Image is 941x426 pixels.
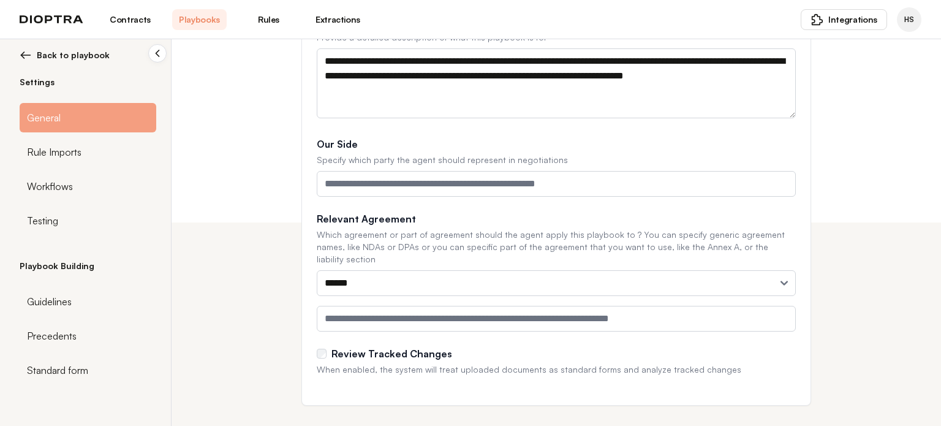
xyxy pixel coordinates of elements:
img: logo [20,15,83,24]
p: Specify which party the agent should represent in negotiations [317,154,796,166]
span: Guidelines [27,294,72,309]
span: Workflows [27,179,73,194]
span: Back to playbook [37,49,110,61]
span: Standard form [27,363,88,378]
label: Our Side [317,137,796,151]
span: General [27,110,61,125]
a: Rules [241,9,296,30]
span: Testing [27,213,58,228]
button: Integrations [801,9,887,30]
span: Rule Imports [27,145,81,159]
button: Back to playbook [20,49,156,61]
div: Himani Shah [897,7,921,32]
span: Precedents [27,329,77,343]
a: Extractions [311,9,365,30]
p: When enabled, the system will treat uploaded documents as standard forms and analyze tracked changes [317,363,796,376]
h2: Settings [20,76,156,88]
button: Collapse sidebar [148,44,167,63]
span: Integrations [828,13,877,26]
img: puzzle [811,13,823,26]
label: Relevant Agreement [317,211,796,226]
p: Which agreement or part of agreement should the agent apply this playbook to ? You can specify ge... [317,229,796,265]
h2: Playbook Building [20,260,156,272]
label: Review Tracked Changes [331,346,452,361]
img: left arrow [20,49,32,61]
a: Contracts [103,9,157,30]
span: HS [904,15,913,25]
a: Playbooks [172,9,227,30]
